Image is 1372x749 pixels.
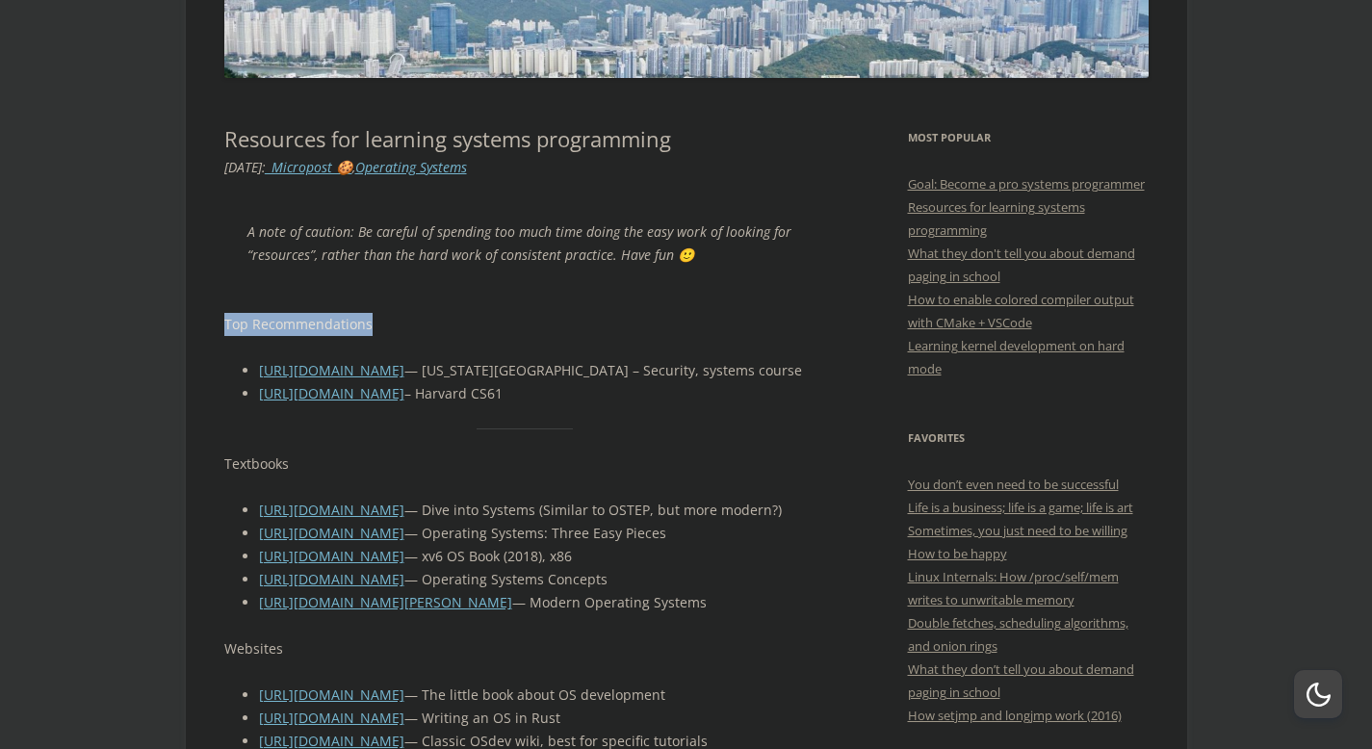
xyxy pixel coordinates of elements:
[259,359,826,382] li: — [US_STATE][GEOGRAPHIC_DATA] – Security, systems course
[908,499,1133,516] a: Life is a business; life is a game; life is art
[908,522,1127,539] a: Sometimes, you just need to be willing
[908,175,1145,193] a: Goal: Become a pro systems programmer
[908,614,1128,655] a: Double fetches, scheduling algorithms, and onion rings
[259,593,512,611] a: [URL][DOMAIN_NAME][PERSON_NAME]
[259,707,826,730] li: — Writing an OS in Rust
[908,126,1149,149] h3: Most Popular
[224,452,826,476] p: Textbooks
[259,591,826,614] li: — Modern Operating Systems
[224,158,467,176] i: : ,
[247,220,803,267] p: A note of caution: Be careful of spending too much time doing the easy work of looking for “resou...
[908,660,1134,701] a: What they don’t tell you about demand paging in school
[259,709,404,727] a: [URL][DOMAIN_NAME]
[224,126,826,151] h1: Resources for learning systems programming
[908,426,1149,450] h3: Favorites
[266,158,352,176] a: _Micropost 🍪
[259,545,826,568] li: — xv6 OS Book (2018), x86
[224,313,826,336] p: Top Recommendations
[908,337,1125,377] a: Learning kernel development on hard mode
[908,198,1085,239] a: Resources for learning systems programming
[259,499,826,522] li: — Dive into Systems (Similar to OSTEP, but more modern?)
[259,384,404,402] a: [URL][DOMAIN_NAME]
[224,637,826,660] p: Websites
[259,382,826,405] li: – Harvard CS61
[259,524,404,542] a: [URL][DOMAIN_NAME]
[908,545,1007,562] a: How to be happy
[908,476,1119,493] a: You don’t even need to be successful
[259,568,826,591] li: — Operating Systems Concepts
[908,245,1135,285] a: What they don't tell you about demand paging in school
[908,568,1119,608] a: Linux Internals: How /proc/self/mem writes to unwritable memory
[224,158,262,176] time: [DATE]
[259,361,404,379] a: [URL][DOMAIN_NAME]
[259,570,404,588] a: [URL][DOMAIN_NAME]
[259,547,404,565] a: [URL][DOMAIN_NAME]
[259,501,404,519] a: [URL][DOMAIN_NAME]
[259,684,826,707] li: — The little book about OS development
[908,291,1134,331] a: How to enable colored compiler output with CMake + VSCode
[355,158,467,176] a: Operating Systems
[259,522,826,545] li: — Operating Systems: Three Easy Pieces
[259,685,404,704] a: [URL][DOMAIN_NAME]
[908,707,1122,724] a: How setjmp and longjmp work (2016)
